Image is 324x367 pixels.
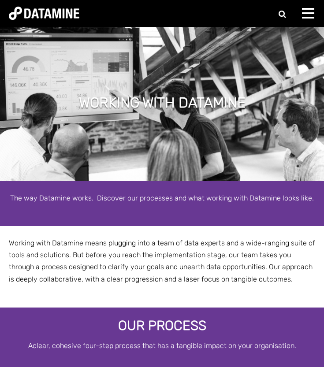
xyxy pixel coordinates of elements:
[9,239,315,283] span: Working with Datamine means plugging into a team of data experts and a wide-ranging suite of tool...
[9,7,79,20] img: Datamine
[33,341,296,350] span: clear, cohesive four-step process that has a tangible impact on your organisation.
[79,93,246,112] h1: Working with Datamine
[9,192,315,204] p: The way Datamine works. Discover our processes and what working with Datamine looks like.
[28,341,33,350] span: A
[118,318,206,334] span: Our Process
